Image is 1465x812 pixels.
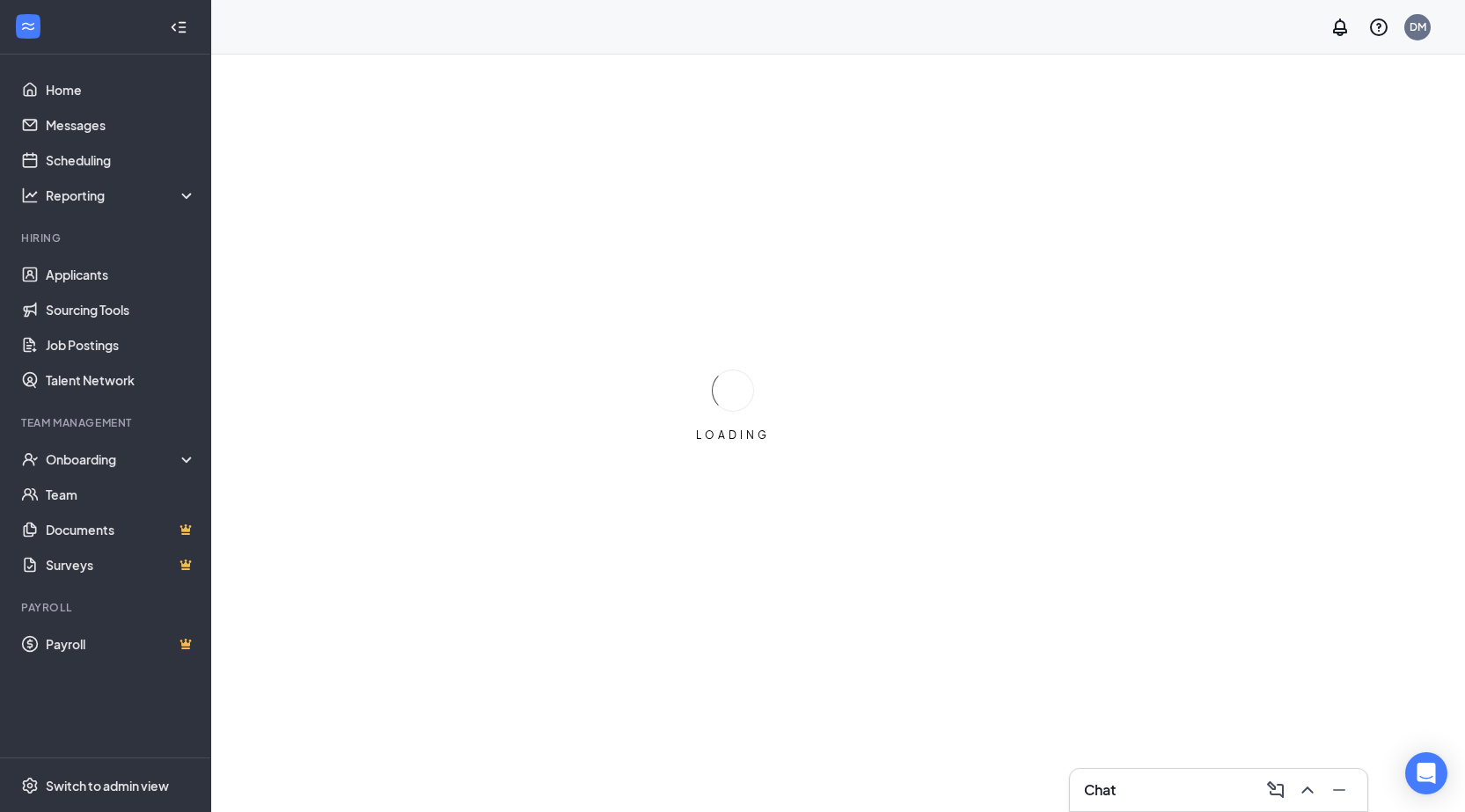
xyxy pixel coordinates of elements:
button: ComposeMessage [1262,776,1290,804]
a: Team [46,477,196,512]
svg: Analysis [21,187,39,204]
svg: Minimize [1329,779,1350,801]
div: Onboarding [46,450,181,468]
div: DM [1410,19,1426,34]
svg: WorkstreamLogo [19,18,37,35]
a: Messages [46,107,196,143]
div: Switch to admin view [46,777,169,794]
a: Job Postings [46,327,196,362]
a: DocumentsCrown [46,512,196,547]
div: Open Intercom Messenger [1405,752,1447,794]
button: Minimize [1325,776,1353,804]
div: Hiring [21,230,193,245]
a: PayrollCrown [46,626,196,662]
a: Sourcing Tools [46,292,196,327]
div: Reporting [46,187,197,204]
div: Team Management [21,415,193,430]
a: Scheduling [46,143,196,178]
svg: Collapse [170,18,187,36]
svg: ChevronUp [1297,779,1318,801]
button: ChevronUp [1293,776,1322,804]
svg: Notifications [1329,17,1351,38]
svg: Settings [21,777,39,794]
div: LOADING [689,428,777,443]
svg: UserCheck [21,450,39,468]
svg: ComposeMessage [1265,779,1286,801]
a: SurveysCrown [46,547,196,582]
div: Payroll [21,600,193,615]
svg: QuestionInfo [1368,17,1389,38]
a: Applicants [46,257,196,292]
h3: Chat [1084,780,1116,800]
a: Home [46,72,196,107]
a: Talent Network [46,362,196,398]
